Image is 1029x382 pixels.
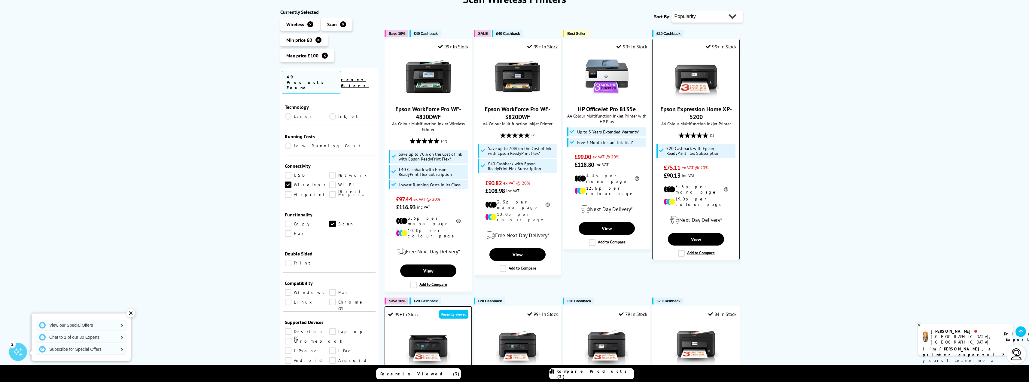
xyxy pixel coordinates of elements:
a: Mopria [329,191,374,198]
span: £40 Cashback [496,31,520,36]
a: Network [329,172,374,179]
button: £20 Cashback [652,30,683,37]
a: Print [285,260,330,266]
span: £75.11 [664,164,680,172]
div: modal_delivery [566,201,647,218]
a: Inkjet [329,113,374,120]
span: £40 Cashback with Epson ReadyPrint Flex Subscription [399,167,467,177]
div: 2 [9,341,16,347]
a: View [579,222,635,235]
p: of 8 years! Leave me a message and I'll respond ASAP [923,346,1009,375]
a: Laser [285,113,330,120]
button: £20 Cashback [563,298,594,304]
a: reset filters [341,77,369,88]
div: modal_delivery [388,243,469,260]
span: A4 Colour Multifunction Inkjet Printer [656,121,736,127]
button: £20 Cashback [474,298,505,304]
span: (22) [441,135,447,147]
li: 3.5p per mono page [485,199,550,210]
span: £20 Cashback [478,299,502,303]
a: Epson WorkForce WF-2910DWF [406,362,451,368]
span: (7) [531,130,535,141]
span: £20 Cashback [567,299,591,303]
li: 5.6p per mono page [664,184,728,195]
span: ex VAT @ 20% [592,154,619,160]
label: Add to Compare [678,250,715,257]
button: Best Seller [563,30,589,37]
button: £20 Cashback [652,298,683,304]
div: Connectivity [285,163,374,169]
img: Epson WorkForce WF-2930DWF [495,322,540,367]
a: Linux [285,299,330,305]
img: Epson WorkForce WF-2910DWF [406,322,451,367]
div: 84 In Stock [708,311,736,317]
span: A4 Colour Multifunction Inkjet Wireless Printer [388,121,469,132]
div: 99+ In Stock [616,44,647,50]
img: Epson WorkForce WF-2960DWF [674,322,719,367]
span: £40 Cashback with Epson ReadyPrint Flex Subscription [488,161,556,171]
a: Compare Products (2) [549,368,634,379]
button: Save 16% [385,298,408,304]
div: Currently Selected [280,9,379,15]
a: Chromebook [285,338,342,344]
span: Save up to 70% on the Cost of Ink with Epson ReadyPrint Flex* [399,152,467,161]
span: £108.98 [485,187,505,195]
a: Epson WorkForce WF-2930DWF [495,362,540,368]
span: £20 Cashback with Epson ReadyPrint Flex Subscription [666,146,734,156]
li: 19.0p per colour page [664,196,728,207]
a: Laptop [329,328,374,335]
a: Copy [285,221,330,227]
div: modal_delivery [477,227,558,244]
button: Save 19% [385,30,408,37]
span: £20 Cashback [656,299,680,303]
img: Epson WorkForce Pro WF-3820DWF [495,54,540,99]
span: Scan [327,21,337,27]
a: Epson WorkForce Pro WF-4820DWF [406,94,451,100]
img: Epson WorkForce Pro WF-4820DWF [406,54,451,99]
span: inc VAT [506,188,519,194]
span: £20 Cashback [414,299,437,303]
span: Lowest Running Costs in its Class [399,182,461,187]
a: View our Special Offers [36,320,126,330]
div: 99+ In Stock [438,44,469,50]
span: 49 Products Found [282,71,341,94]
span: Wireless [286,21,304,27]
a: USB [285,172,330,179]
span: ex VAT @ 20% [503,180,530,186]
a: Windows [285,289,330,296]
span: inc VAT [595,162,609,167]
a: iPad [329,347,374,354]
div: 99+ In Stock [527,311,558,317]
a: Low Running Cost [285,142,374,149]
span: SALE [478,31,488,36]
b: I'm [PERSON_NAME], a printer expert [923,346,993,357]
div: Recently viewed [439,310,468,319]
a: Chat to 1 of our 30 Experts [36,332,126,342]
div: 99+ In Stock [527,44,558,50]
span: A4 Colour Multifunction Inkjet Printer with HP Plus [566,113,647,124]
div: Functionality [285,212,374,218]
a: HP OfficeJet Pro 8135e [578,105,636,113]
span: £116.93 [396,203,416,211]
a: View [489,248,545,261]
a: Wireless [285,182,330,188]
span: £99.00 [574,153,591,161]
div: 99+ In Stock [388,311,419,317]
span: £90.13 [664,172,680,179]
a: Epson WorkForce WF-2960DWF [674,362,719,368]
span: Free 3 Month Instant Ink Trial* [577,140,633,145]
span: Best Seller [567,31,586,36]
a: Epson WorkForce Pro WF-3820DWF [485,105,550,121]
span: Up to 3 Years Extended Warranty* [577,130,640,134]
span: ex VAT @ 20% [682,165,708,170]
span: £40 Cashback [414,31,437,36]
a: HP OfficeJet Pro 8135e [584,94,629,100]
a: Epson Expression Home XP-5200 [660,105,732,121]
span: Save 16% [389,299,405,303]
a: Fax [285,230,330,237]
a: Recently Viewed (3) [376,368,461,379]
a: Scan [329,221,374,227]
a: View [400,264,456,277]
span: inc VAT [417,204,430,210]
a: Wi-Fi Direct [329,182,374,188]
